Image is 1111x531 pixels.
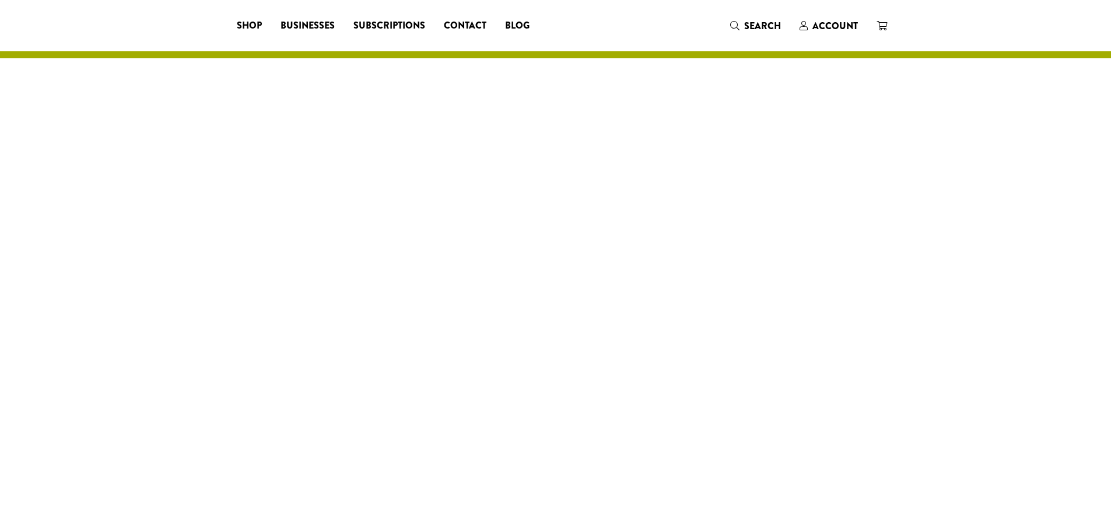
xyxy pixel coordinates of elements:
[353,19,425,33] span: Subscriptions
[344,16,434,35] a: Subscriptions
[227,16,271,35] a: Shop
[281,19,335,33] span: Businesses
[505,19,530,33] span: Blog
[271,16,344,35] a: Businesses
[434,16,496,35] a: Contact
[790,16,867,36] a: Account
[721,16,790,36] a: Search
[444,19,486,33] span: Contact
[496,16,539,35] a: Blog
[812,19,858,33] span: Account
[237,19,262,33] span: Shop
[744,19,781,33] span: Search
